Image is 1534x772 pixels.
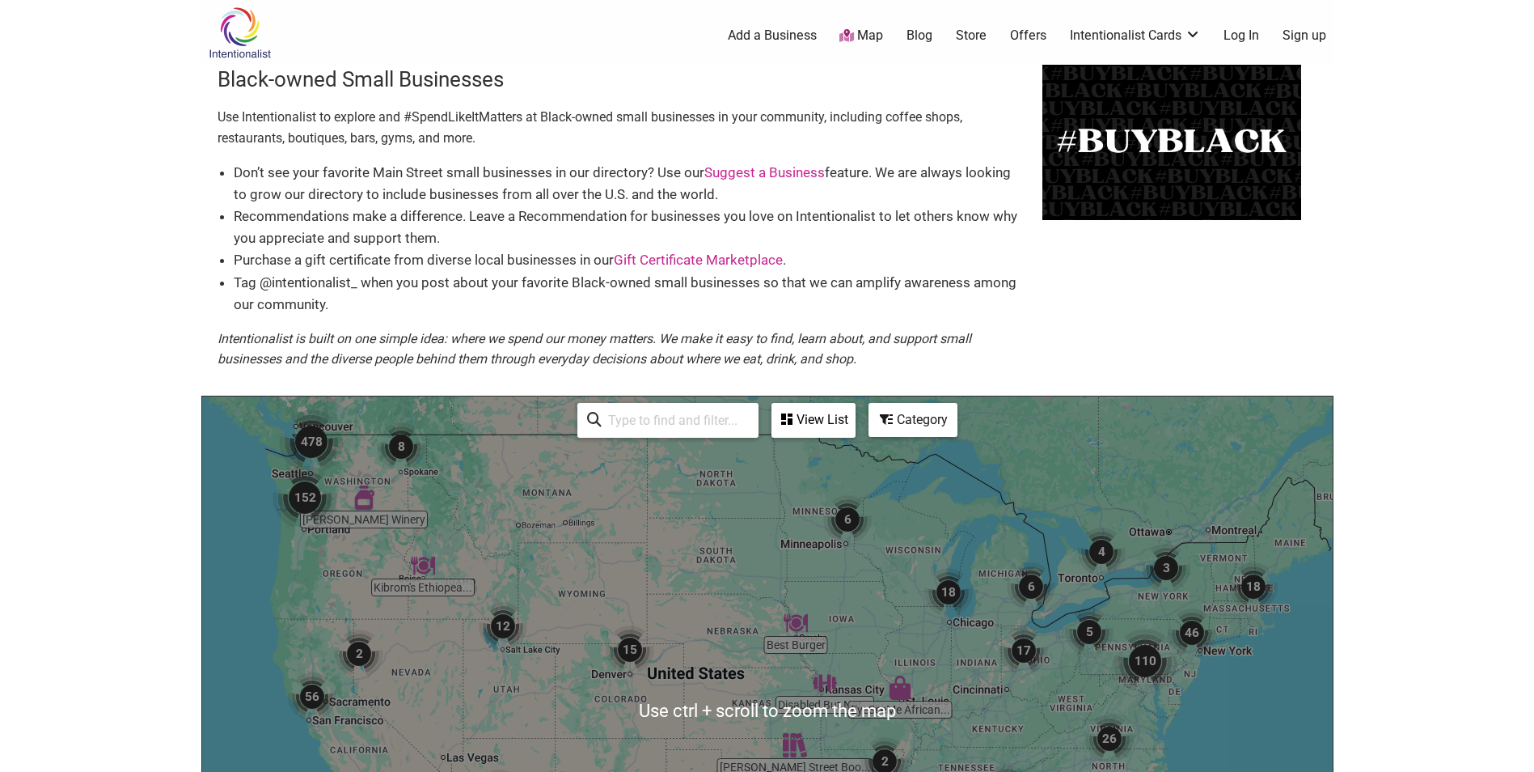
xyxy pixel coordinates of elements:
div: Frichette Winery [352,486,376,510]
img: Intentionalist [201,6,278,59]
div: 4 [1077,528,1126,576]
li: Don’t see your favorite Main Street small businesses in our directory? Use our feature. We are al... [234,162,1026,206]
input: Type to find and filter... [602,405,749,436]
a: Sign up [1283,27,1326,45]
div: Category [870,405,956,435]
a: Blog [906,27,932,45]
div: 6 [1007,562,1055,611]
a: Map [839,27,883,45]
div: EyeSeeMe African American Children's Bookstore [888,676,912,700]
div: 8 [377,422,425,471]
div: 46 [1168,609,1216,657]
div: Best Burger [784,611,808,635]
div: 2 [335,630,383,678]
h3: Black-owned Small Businesses [218,65,1026,94]
div: 56 [288,672,336,721]
div: 110 [1113,629,1177,694]
div: Disabled But Not Really [813,671,837,695]
div: 17 [999,626,1048,675]
div: 152 [273,465,337,530]
a: Add a Business [728,27,817,45]
div: See a list of the visible businesses [771,403,856,438]
div: 3 [1142,544,1190,592]
a: Offers [1010,27,1046,45]
li: Tag @intentionalist_ when you post about your favorite Black-owned small businesses so that we ca... [234,272,1026,316]
div: 478 [279,409,344,474]
div: 18 [924,568,973,617]
a: Gift Certificate Marketplace [614,252,783,268]
div: 18 [1229,562,1278,611]
div: 15 [606,626,654,674]
div: Filter by category [868,403,957,437]
div: 6 [823,495,872,544]
a: Log In [1223,27,1259,45]
div: 26 [1085,715,1134,763]
li: Purchase a gift certificate from diverse local businesses in our . [234,249,1026,271]
div: Kibrom's Ethiopean & Eritrean Food [411,554,435,578]
div: View List [773,405,854,435]
div: Type to search and filter [577,403,759,438]
li: Recommendations make a difference. Leave a Recommendation for businesses you love on Intentionali... [234,206,1026,249]
a: Store [956,27,987,45]
div: Fulton Street Books & Coffee [783,733,807,757]
img: BuyBlack-500x300-1.png [1042,65,1301,220]
a: Suggest a Business [704,164,825,180]
a: Intentionalist Cards [1070,27,1201,45]
div: 5 [1065,608,1114,656]
em: Intentionalist is built on one simple idea: where we spend our money matters. We make it easy to ... [218,331,971,367]
div: 12 [479,602,527,651]
p: Use Intentionalist to explore and #SpendLikeItMatters at Black-owned small businesses in your com... [218,107,1026,148]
